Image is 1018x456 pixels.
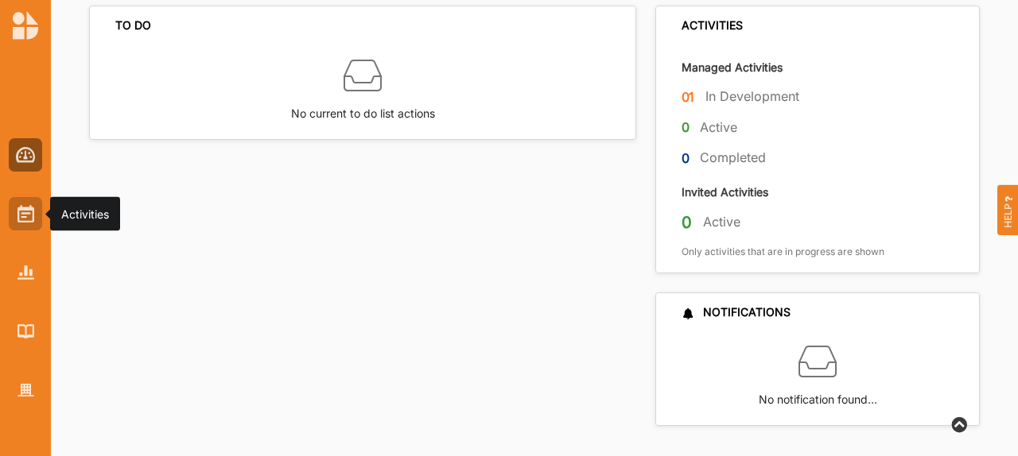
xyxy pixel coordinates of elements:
[700,119,737,136] label: Active
[682,212,692,233] label: 0
[9,138,42,172] a: Dashboard
[9,373,42,407] a: Organisation
[682,118,690,137] label: 0
[682,18,743,33] div: ACTIVITIES
[700,149,766,166] label: Completed
[705,88,799,105] label: In Development
[759,381,877,408] label: No notification found…
[9,256,42,289] a: Reports
[115,18,151,33] div: TO DO
[682,60,783,75] label: Managed Activities
[17,265,34,279] img: Reports
[9,197,42,230] a: Activities
[682,184,768,199] label: Invited Activities
[17,324,34,338] img: Library
[61,206,109,222] div: Activities
[9,315,42,348] a: Library
[703,214,740,230] label: Active
[16,147,36,163] img: Dashboard
[682,245,884,258] label: Only activities that are in progress are shown
[17,205,34,222] img: Activities
[682,87,695,107] label: 01
[682,149,690,168] label: 0
[798,342,837,381] img: box
[13,11,38,40] img: logo
[17,384,34,397] img: Organisation
[291,95,435,122] label: No current to do list actions
[344,56,382,95] img: box
[682,305,791,319] div: NOTIFICATIONS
